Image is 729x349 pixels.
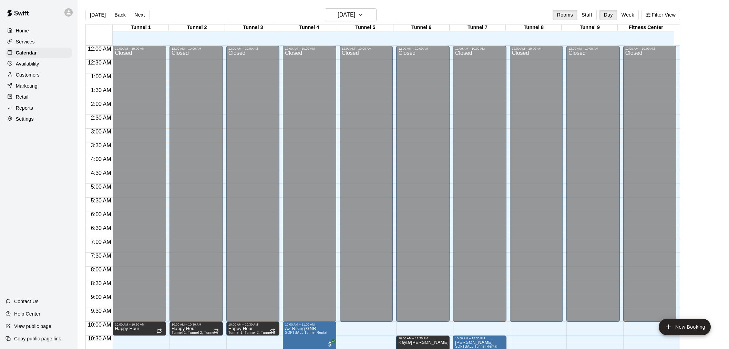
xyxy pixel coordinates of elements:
[113,46,166,322] div: 12:00 AM – 10:00 AM: Closed
[625,50,675,324] div: Closed
[14,310,40,317] p: Help Center
[89,101,113,107] span: 2:00 AM
[506,24,562,31] div: Tunnel 8
[86,46,113,52] span: 12:00 AM
[270,328,275,334] span: Recurring event
[115,50,164,324] div: Closed
[228,50,278,324] div: Closed
[512,50,561,324] div: Closed
[6,114,72,124] div: Settings
[396,46,450,322] div: 12:00 AM – 10:00 AM: Closed
[6,92,72,102] a: Retail
[453,46,506,322] div: 12:00 AM – 10:00 AM: Closed
[226,46,280,322] div: 12:00 AM – 10:00 AM: Closed
[6,70,72,80] a: Customers
[512,47,561,50] div: 12:00 AM – 10:00 AM
[89,280,113,286] span: 8:30 AM
[393,24,450,31] div: Tunnel 6
[89,184,113,190] span: 5:00 AM
[281,24,337,31] div: Tunnel 4
[89,115,113,121] span: 2:30 AM
[89,156,113,162] span: 4:00 AM
[6,37,72,47] a: Services
[89,198,113,203] span: 5:30 AM
[228,323,278,326] div: 10:00 AM – 10:30 AM
[568,50,618,324] div: Closed
[170,322,223,336] div: 10:00 AM – 10:30 AM: Happy Hour
[398,337,448,340] div: 10:30 AM – 11:30 AM
[14,323,51,330] p: View public page
[6,48,72,58] a: Calendar
[398,47,448,50] div: 12:00 AM – 10:00 AM
[14,298,39,305] p: Contact Us
[285,323,334,326] div: 10:00 AM – 11:00 AM
[577,10,597,20] button: Staff
[568,47,618,50] div: 12:00 AM – 10:00 AM
[156,328,162,334] span: Recurring event
[172,323,221,326] div: 10:00 AM – 10:30 AM
[6,103,72,113] a: Reports
[16,116,34,122] p: Settings
[172,331,218,335] span: Tunnel 1, Tunnel 2, Tunnel 3
[285,50,334,324] div: Closed
[283,46,336,322] div: 12:00 AM – 10:00 AM: Closed
[455,345,497,348] span: SOFTBALL Tunnel Rental
[86,60,113,66] span: 12:30 AM
[285,47,334,50] div: 12:00 AM – 10:00 AM
[89,211,113,217] span: 6:00 AM
[510,46,563,322] div: 12:00 AM – 10:00 AM: Closed
[89,253,113,259] span: 7:30 AM
[86,336,113,341] span: 10:30 AM
[226,322,280,336] div: 10:00 AM – 10:30 AM: Happy Hour
[340,46,393,322] div: 12:00 AM – 10:00 AM: Closed
[89,308,113,314] span: 9:30 AM
[455,50,504,324] div: Closed
[89,225,113,231] span: 6:30 AM
[641,10,680,20] button: Filter View
[16,104,33,111] p: Reports
[169,24,225,31] div: Tunnel 2
[89,129,113,134] span: 3:00 AM
[337,24,393,31] div: Tunnel 5
[110,10,130,20] button: Back
[617,10,639,20] button: Week
[16,82,38,89] p: Marketing
[327,341,333,348] span: All customers have paid
[89,239,113,245] span: 7:00 AM
[342,50,391,324] div: Closed
[455,47,504,50] div: 12:00 AM – 10:00 AM
[16,60,39,67] p: Availability
[115,323,164,326] div: 10:00 AM – 10:30 AM
[599,10,617,20] button: Day
[225,24,281,31] div: Tunnel 3
[89,87,113,93] span: 1:30 AM
[16,93,29,100] p: Retail
[89,170,113,176] span: 4:30 AM
[6,81,72,91] a: Marketing
[285,331,327,335] span: SOFTBALL Tunnel Rental
[14,335,61,342] p: Copy public page link
[89,267,113,272] span: 8:00 AM
[172,50,221,324] div: Closed
[228,331,275,335] span: Tunnel 1, Tunnel 2, Tunnel 3
[115,47,164,50] div: 12:00 AM – 10:00 AM
[625,47,675,50] div: 12:00 AM – 10:00 AM
[398,50,448,324] div: Closed
[86,322,113,328] span: 10:00 AM
[659,319,711,335] button: add
[623,46,677,322] div: 12:00 AM – 10:00 AM: Closed
[130,10,149,20] button: Next
[16,71,40,78] p: Customers
[553,10,577,20] button: Rooms
[228,47,278,50] div: 12:00 AM – 10:00 AM
[450,24,506,31] div: Tunnel 7
[89,73,113,79] span: 1:00 AM
[16,49,37,56] p: Calendar
[6,26,72,36] a: Home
